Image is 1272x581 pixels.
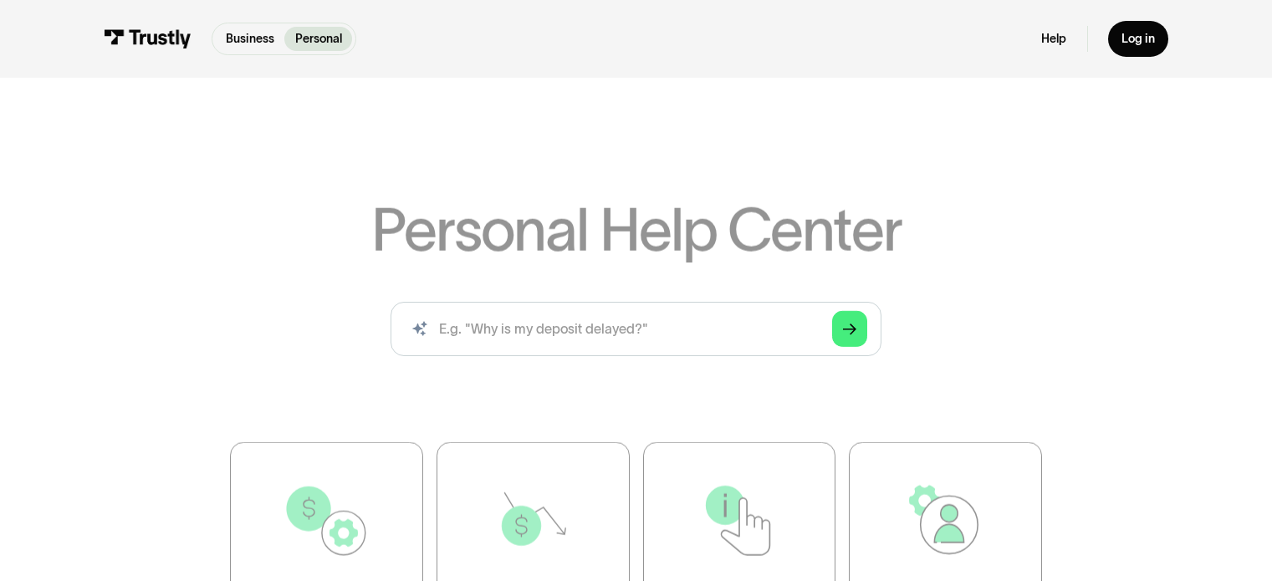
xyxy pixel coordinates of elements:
h1: Personal Help Center [371,200,902,259]
p: Business [226,30,274,48]
p: Personal [295,30,342,48]
a: Business [216,27,284,51]
div: Log in [1121,31,1155,46]
input: search [391,302,881,356]
a: Log in [1108,21,1168,57]
img: Trustly Logo [104,29,192,48]
a: Help [1041,31,1066,46]
form: Search [391,302,881,356]
a: Personal [284,27,351,51]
